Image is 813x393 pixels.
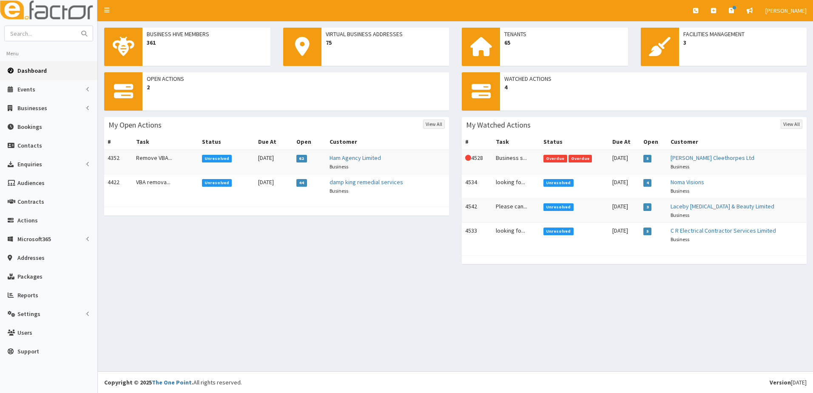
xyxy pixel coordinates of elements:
[255,134,293,150] th: Due At
[640,134,667,150] th: Open
[609,223,640,247] td: [DATE]
[147,38,266,47] span: 361
[504,83,802,91] span: 4
[98,371,813,393] footer: All rights reserved.
[255,174,293,199] td: [DATE]
[17,160,42,168] span: Enquiries
[17,347,39,355] span: Support
[104,134,133,150] th: #
[466,121,531,129] h3: My Watched Actions
[643,179,651,187] span: 4
[326,134,449,150] th: Customer
[671,178,704,186] a: Noma Visions
[255,150,293,174] td: [DATE]
[683,30,803,38] span: Facilities Management
[609,199,640,223] td: [DATE]
[17,198,44,205] span: Contracts
[765,7,807,14] span: [PERSON_NAME]
[643,203,651,211] span: 3
[326,30,445,38] span: Virtual Business Addresses
[504,30,624,38] span: Tenants
[492,199,540,223] td: Please can...
[17,179,45,187] span: Audiences
[543,179,574,187] span: Unresolved
[671,212,689,218] small: Business
[17,216,38,224] span: Actions
[104,379,193,386] strong: Copyright © 2025 .
[770,379,791,386] b: Version
[326,38,445,47] span: 75
[643,155,651,162] span: 5
[543,203,574,211] span: Unresolved
[671,202,774,210] a: Laceby [MEDICAL_DATA] & Beauty Limited
[781,120,802,129] a: View All
[293,134,326,150] th: Open
[543,155,567,162] span: Overdue
[543,228,574,235] span: Unresolved
[17,291,38,299] span: Reports
[17,329,32,336] span: Users
[133,134,198,150] th: Task
[609,150,640,174] td: [DATE]
[465,155,471,161] i: This Action is overdue!
[609,134,640,150] th: Due At
[330,178,403,186] a: damp king remedial services
[492,223,540,247] td: looking fo...
[667,134,807,150] th: Customer
[492,150,540,174] td: Business s...
[683,38,803,47] span: 3
[17,310,40,318] span: Settings
[147,83,445,91] span: 2
[504,38,624,47] span: 65
[330,188,348,194] small: Business
[133,174,198,199] td: VBA remova...
[492,174,540,199] td: looking fo...
[104,174,133,199] td: 4422
[133,150,198,174] td: Remove VBA...
[17,254,45,262] span: Addresses
[671,236,689,242] small: Business
[17,104,47,112] span: Businesses
[770,378,807,387] div: [DATE]
[462,199,492,223] td: 4542
[17,235,51,243] span: Microsoft365
[330,154,381,162] a: Ham Agency Limited
[643,228,651,235] span: 5
[609,174,640,199] td: [DATE]
[17,67,47,74] span: Dashboard
[330,163,348,170] small: Business
[462,174,492,199] td: 4534
[104,150,133,174] td: 4352
[296,155,307,162] span: 62
[152,379,192,386] a: The One Point
[671,188,689,194] small: Business
[462,223,492,247] td: 4533
[5,26,76,41] input: Search...
[17,123,42,131] span: Bookings
[462,134,492,150] th: #
[504,74,802,83] span: Watched Actions
[202,179,232,187] span: Unresolved
[540,134,609,150] th: Status
[17,85,35,93] span: Events
[202,155,232,162] span: Unresolved
[671,227,776,234] a: C R Electrical Contractor Services Limited
[199,134,255,150] th: Status
[492,134,540,150] th: Task
[296,179,307,187] span: 44
[108,121,162,129] h3: My Open Actions
[462,150,492,174] td: 4528
[147,74,445,83] span: Open Actions
[17,273,43,280] span: Packages
[671,154,754,162] a: [PERSON_NAME] Cleethorpes Ltd
[147,30,266,38] span: Business Hive Members
[671,163,689,170] small: Business
[423,120,445,129] a: View All
[569,155,592,162] span: Overdue
[17,142,42,149] span: Contacts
